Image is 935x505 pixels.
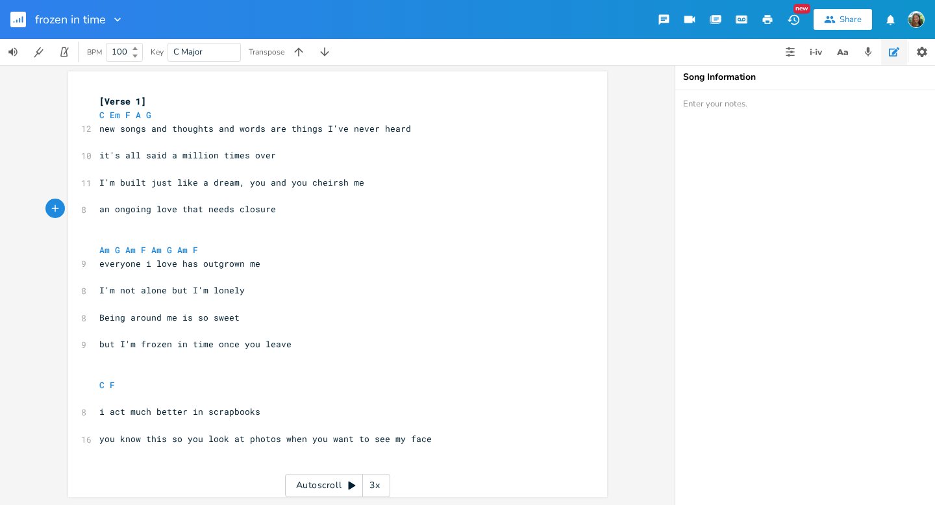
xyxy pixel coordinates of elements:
[151,48,164,56] div: Key
[125,244,136,256] span: Am
[99,258,260,269] span: everyone i love has outgrown me
[35,14,106,25] span: frozen in time
[814,9,872,30] button: Share
[115,244,120,256] span: G
[285,474,390,497] div: Autoscroll
[110,109,120,121] span: Em
[840,14,862,25] div: Share
[177,244,188,256] span: Am
[125,109,131,121] span: F
[99,433,432,445] span: you know this so you look at photos when you want to see my face
[908,11,925,28] img: Olivia Burnette
[167,244,172,256] span: G
[151,244,162,256] span: Am
[99,379,105,391] span: C
[683,73,927,82] div: Song Information
[99,177,364,188] span: I'm built just like a dream, you and you cheirsh me
[136,109,141,121] span: A
[146,109,151,121] span: G
[99,284,245,296] span: I'm not alone but I'm lonely
[780,8,806,31] button: New
[363,474,386,497] div: 3x
[99,406,260,417] span: i act much better in scrapbooks
[141,244,146,256] span: F
[99,203,276,215] span: an ongoing love that needs closure
[193,244,198,256] span: F
[99,244,110,256] span: Am
[110,379,115,391] span: F
[173,46,203,58] span: C Major
[99,95,146,107] span: [Verse 1]
[99,109,105,121] span: C
[249,48,284,56] div: Transpose
[99,338,292,350] span: but I'm frozen in time once you leave
[793,4,810,14] div: New
[99,149,276,161] span: it's all said a million times over
[87,49,102,56] div: BPM
[99,123,411,134] span: new songs and thoughts and words are things I've never heard
[99,312,240,323] span: Being around me is so sweet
